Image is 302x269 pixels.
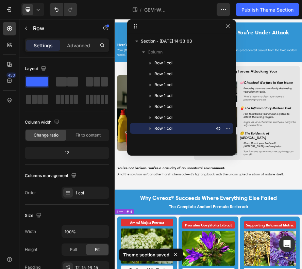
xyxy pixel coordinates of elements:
span: Fit [95,247,100,253]
span: Row 1 col [154,125,172,132]
p: Settings [34,42,53,49]
div: Undo/Redo [50,3,77,16]
span: Row 1 col [154,60,172,66]
span: Row 1 col [154,103,172,110]
button: Publish Theme Section [236,3,299,16]
span: Section - [DATE] 14:33:03 [141,38,192,45]
img: gempages_573903386756252720-ab686b3f-8d54-4a58-b30c-74b53b4438c7.png [183,136,267,180]
span: Change ratio [34,132,58,138]
div: 450 [6,73,16,78]
div: Publish Theme Section [241,6,293,13]
input: Auto [62,225,109,238]
span: Row 1 col [154,92,172,99]
div: Open Intercom Messenger [279,236,295,252]
span: Full [70,247,77,253]
p: Row [33,24,91,32]
div: Height [25,247,37,253]
span: Column [148,49,163,56]
p: Theme section saved [123,251,169,258]
div: Size [25,211,43,220]
span: Row 1 col [154,114,172,121]
div: Column width [25,118,61,127]
div: Order [25,190,36,196]
p: Advanced [67,42,90,49]
span: GEM-WZL-VITLIGO [144,6,168,13]
span: Row 1 col [154,81,172,88]
img: gempages_573903386756252720-7e2981b5-b8e7-4506-8b3e-3a59f3b2dc89.png [183,191,267,236]
div: Layout [25,64,48,74]
div: 12 [26,148,108,158]
span: Fit to content [75,132,101,138]
span: / [140,6,141,13]
div: 1 col [75,190,107,196]
span: Row 1 col [154,70,172,77]
div: Columns management [25,171,78,180]
div: Width [25,228,36,235]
